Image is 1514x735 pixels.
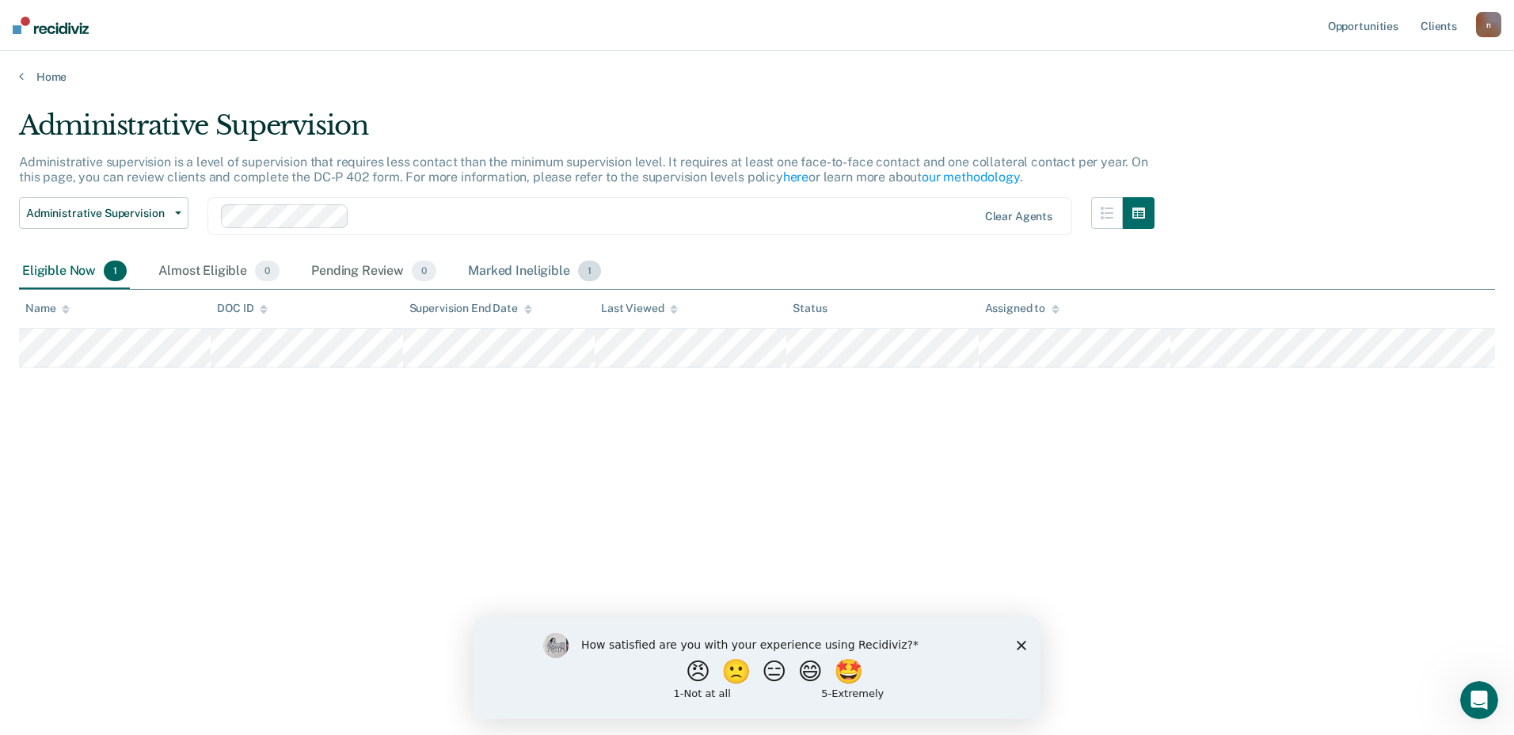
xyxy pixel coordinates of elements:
img: Recidiviz [13,17,89,34]
span: 0 [412,261,436,281]
div: Pending Review0 [308,254,439,289]
div: Clear agents [985,210,1052,223]
span: Administrative Supervision [26,207,169,220]
div: Almost Eligible0 [155,254,283,289]
span: 0 [255,261,280,281]
div: Eligible Now1 [19,254,130,289]
a: here [783,169,808,185]
a: Home [19,70,1495,84]
button: Administrative Supervision [19,197,188,229]
div: Marked Ineligible1 [465,254,604,289]
iframe: Intercom live chat [1460,681,1498,719]
p: Administrative supervision is a level of supervision that requires less contact than the minimum ... [19,154,1148,185]
div: Status [793,302,827,315]
div: Name [25,302,70,315]
iframe: Survey by Kim from Recidiviz [474,617,1040,719]
span: 1 [104,261,127,281]
div: DOC ID [217,302,268,315]
div: Assigned to [985,302,1059,315]
div: Supervision End Date [409,302,532,315]
div: Last Viewed [601,302,678,315]
a: our methodology [922,169,1020,185]
div: Administrative Supervision [19,109,1155,154]
span: 1 [578,261,601,281]
button: n [1476,12,1501,37]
